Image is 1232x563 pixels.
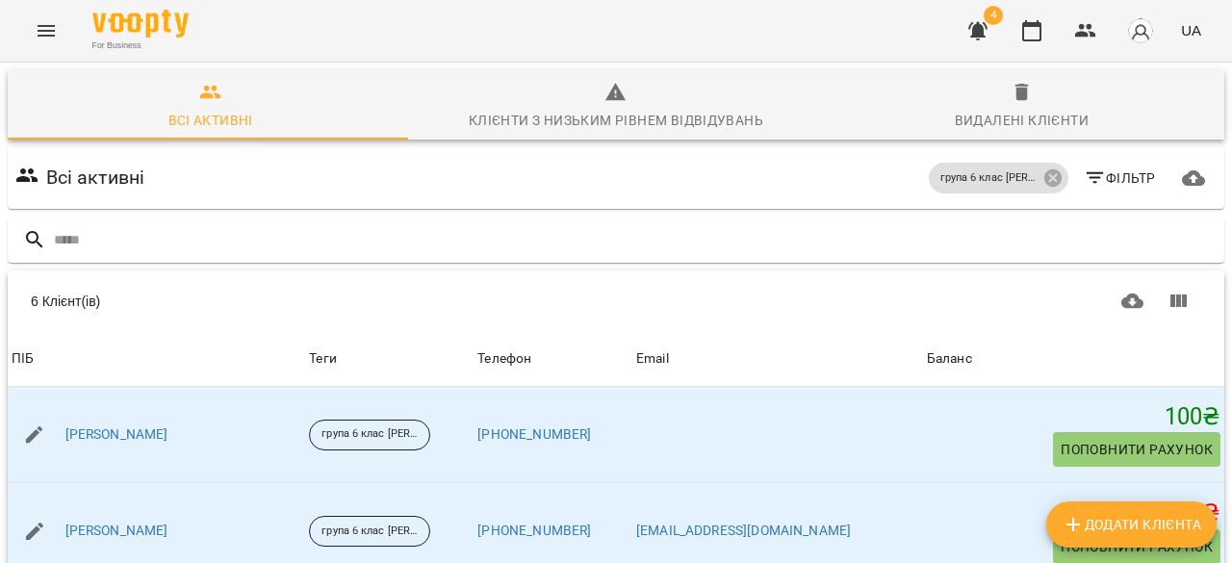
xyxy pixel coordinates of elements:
a: [PERSON_NAME] [65,425,168,445]
h6: Всі активні [46,163,145,192]
div: Sort [927,347,972,371]
span: Додати клієнта [1062,513,1201,536]
span: Фільтр [1084,166,1156,190]
span: Телефон [477,347,629,371]
img: avatar_s.png [1127,17,1154,44]
div: 6 Клієнт(ів) [31,292,605,311]
h5: 100 ₴ [927,402,1220,432]
div: група 6 клас [PERSON_NAME] [309,420,430,450]
span: Поповнити рахунок [1061,438,1213,461]
a: [EMAIL_ADDRESS][DOMAIN_NAME] [636,523,851,538]
a: [PHONE_NUMBER] [477,426,591,442]
div: Всі активні [168,109,253,132]
div: Клієнти з низьким рівнем відвідувань [469,109,763,132]
span: Email [636,347,919,371]
div: Телефон [477,347,531,371]
span: 4 [984,6,1003,25]
button: Фільтр [1076,161,1164,195]
span: UA [1181,20,1201,40]
div: Table Toolbar [8,270,1224,332]
span: For Business [92,39,189,52]
p: група 6 клас [PERSON_NAME] [321,524,418,540]
button: UA [1173,13,1209,48]
p: група 6 клас [PERSON_NAME] [940,170,1037,187]
span: Баланс [927,347,1220,371]
div: ПІБ [12,347,34,371]
div: Sort [477,347,531,371]
div: Email [636,347,669,371]
button: Menu [23,8,69,54]
span: ПІБ [12,347,301,371]
img: Voopty Logo [92,10,189,38]
button: Додати клієнта [1046,501,1217,548]
div: Sort [12,347,34,371]
div: Sort [636,347,669,371]
div: група 6 клас [PERSON_NAME] [309,516,430,547]
div: Теги [309,347,470,371]
button: Завантажити CSV [1110,278,1156,324]
div: Баланс [927,347,972,371]
h5: 0 ₴ [927,499,1220,528]
span: Поповнити рахунок [1061,535,1213,558]
button: Поповнити рахунок [1053,432,1220,467]
p: група 6 клас [PERSON_NAME] [321,426,418,443]
button: Показати колонки [1155,278,1201,324]
a: [PERSON_NAME] [65,522,168,541]
a: [PHONE_NUMBER] [477,523,591,538]
div: Видалені клієнти [955,109,1089,132]
div: група 6 клас [PERSON_NAME] [929,163,1068,193]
